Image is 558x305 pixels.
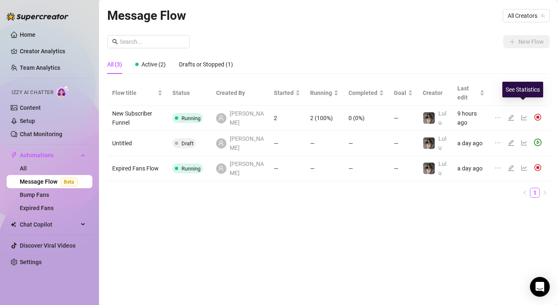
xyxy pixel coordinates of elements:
img: Chat Copilot [11,222,16,227]
a: Chat Monitoring [20,131,62,137]
td: — [305,131,344,156]
a: Content [20,104,41,111]
span: Active (2) [141,61,166,68]
span: All Creators [508,9,545,22]
div: See Statistics [502,82,543,97]
button: right [540,188,550,198]
span: Lulu [438,110,446,126]
span: thunderbolt [11,152,17,158]
span: left [523,190,527,195]
td: Untitled [107,131,167,156]
th: Running [305,80,344,106]
span: Goal [394,88,406,97]
span: line-chart [521,139,527,146]
span: Last edit [457,84,478,102]
span: user [218,140,224,146]
input: Search... [120,37,185,46]
img: Lulu [423,137,435,149]
td: Expired Fans Flow [107,156,167,181]
span: ellipsis [494,165,501,171]
li: 1 [530,188,540,198]
span: [PERSON_NAME] [230,109,264,127]
img: Lulu [423,163,435,174]
td: — [269,131,305,156]
div: Drafts or Stopped (1) [179,60,233,69]
td: — [344,131,389,156]
span: [PERSON_NAME] [230,159,264,177]
span: search [112,39,118,45]
button: New Flow [503,35,550,48]
span: ellipsis [494,139,501,146]
th: Last edit [452,80,490,106]
img: svg%3e [534,164,542,171]
a: Expired Fans [20,205,54,211]
span: Running [181,115,200,121]
span: Chat Copilot [20,218,78,231]
th: Completed [344,80,389,106]
th: Goal [389,80,418,106]
li: Previous Page [520,188,530,198]
td: — [389,156,418,181]
td: New Subscriber Funnel [107,106,167,131]
th: Creator [418,80,452,106]
span: edit [508,139,514,146]
span: Started [274,88,294,97]
span: Running [181,166,200,172]
span: user [218,166,224,171]
th: Started [269,80,305,106]
span: Flow title [112,88,156,97]
div: All (3) [107,60,122,69]
article: Message Flow [107,6,186,25]
a: Setup [20,118,35,124]
span: Completed [348,88,377,97]
a: Settings [20,259,42,265]
li: Next Page [540,188,550,198]
td: — [269,156,305,181]
td: 9 hours ago [452,106,490,131]
a: Discover Viral Videos [20,242,75,249]
img: Lulu [423,112,435,124]
a: Message FlowBeta [20,178,81,185]
span: right [542,190,547,195]
a: Creator Analytics [20,45,86,58]
td: — [389,106,418,131]
span: team [540,13,545,18]
span: line-chart [521,114,527,121]
img: logo-BBDzfeDw.svg [7,12,68,21]
td: 2 [269,106,305,131]
img: svg%3e [534,113,542,121]
span: user [218,115,224,121]
span: Running [310,88,332,97]
a: 1 [530,188,539,197]
span: Draft [181,140,193,147]
th: Created By [211,80,269,106]
td: — [305,156,344,181]
td: 0 (0%) [344,106,389,131]
div: Open Intercom Messenger [530,277,550,297]
span: edit [508,165,514,171]
span: line-chart [521,165,527,171]
span: Beta [61,177,78,187]
span: edit [508,114,514,121]
td: — [389,131,418,156]
span: play-circle [534,139,542,146]
a: Home [20,31,35,38]
a: All [20,165,27,172]
span: ellipsis [494,114,501,121]
th: Flow title [107,80,167,106]
td: 2 (100%) [305,106,344,131]
span: [PERSON_NAME] [230,134,264,152]
td: a day ago [452,131,490,156]
span: Izzy AI Chatter [12,89,53,97]
span: Automations [20,149,78,162]
button: left [520,188,530,198]
span: Lulu [438,161,446,176]
td: — [344,156,389,181]
img: AI Chatter [57,85,69,97]
td: a day ago [452,156,490,181]
span: Lulu [438,135,446,151]
a: Bump Fans [20,192,49,198]
th: Status [167,80,211,106]
a: Team Analytics [20,64,60,71]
